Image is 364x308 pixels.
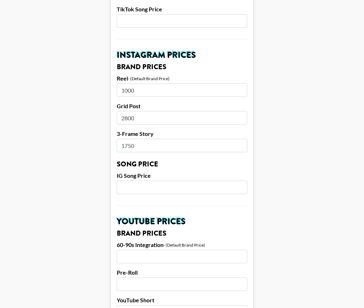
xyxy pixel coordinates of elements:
[117,230,247,237] h3: Brand Prices
[117,217,247,226] h2: YouTube Prices
[117,241,164,248] label: 60-90s Integration
[117,51,247,59] h2: Instagram Prices
[117,6,247,13] label: TikTok Song Price
[117,75,128,82] label: Reel
[117,172,247,179] label: IG Song Price
[117,103,247,110] label: Grid Post
[128,76,170,81] div: - (Default Brand Price)
[117,130,247,137] label: 3-Frame Story
[117,297,247,304] label: YouTube Short
[117,64,247,71] h3: Brand Prices
[164,242,205,248] div: - (Default Brand Price)
[117,161,247,168] h3: Song Price
[117,269,247,276] label: Pre-Roll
